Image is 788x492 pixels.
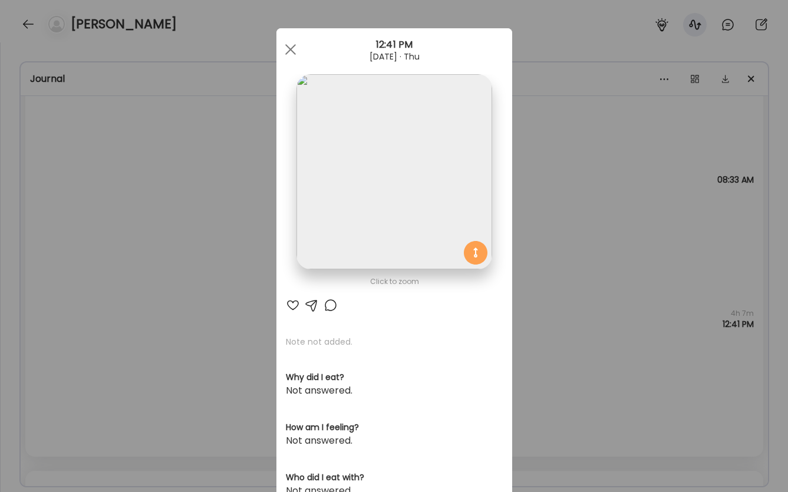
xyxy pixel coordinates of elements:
div: Click to zoom [286,275,503,289]
h3: How am I feeling? [286,421,503,434]
div: [DATE] · Thu [276,52,512,61]
div: Not answered. [286,434,503,448]
img: images%2FMKnNV39bddbABUmHKbdnE2Uma302%2F4qAa6o8eVB7nji9wd8yr%2FVQJBpqbChtZYQvJ8Gnbc_1080 [296,74,492,269]
div: 12:41 PM [276,38,512,52]
h3: Why did I eat? [286,371,503,384]
p: Note not added. [286,336,503,348]
h3: Who did I eat with? [286,471,503,484]
div: Not answered. [286,384,503,398]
